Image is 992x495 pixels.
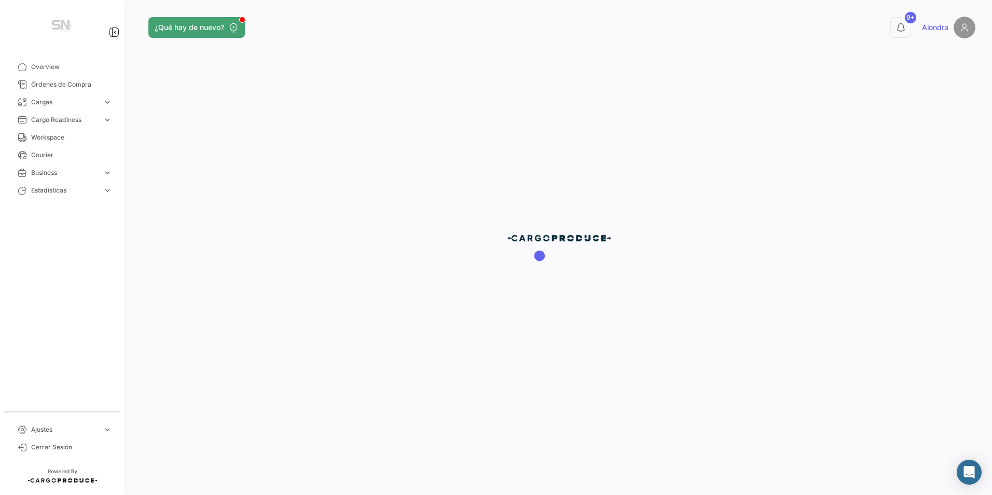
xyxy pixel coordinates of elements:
span: Cargas [31,98,99,107]
a: Workspace [8,129,116,146]
img: cp-blue.png [507,234,611,242]
span: Courier [31,150,112,160]
span: expand_more [103,168,112,177]
span: Overview [31,62,112,72]
span: expand_more [103,425,112,434]
span: Órdenes de Compra [31,80,112,89]
a: Courier [8,146,116,164]
span: expand_more [103,115,112,125]
div: Abrir Intercom Messenger [957,460,982,485]
span: Business [31,168,99,177]
span: expand_more [103,186,112,195]
span: Ajustes [31,425,99,434]
span: Cargo Readiness [31,115,99,125]
a: Órdenes de Compra [8,76,116,93]
span: Estadísticas [31,186,99,195]
a: Overview [8,58,116,76]
span: expand_more [103,98,112,107]
img: Manufactura+Logo.png [36,12,88,42]
span: Cerrar Sesión [31,443,112,452]
span: Workspace [31,133,112,142]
